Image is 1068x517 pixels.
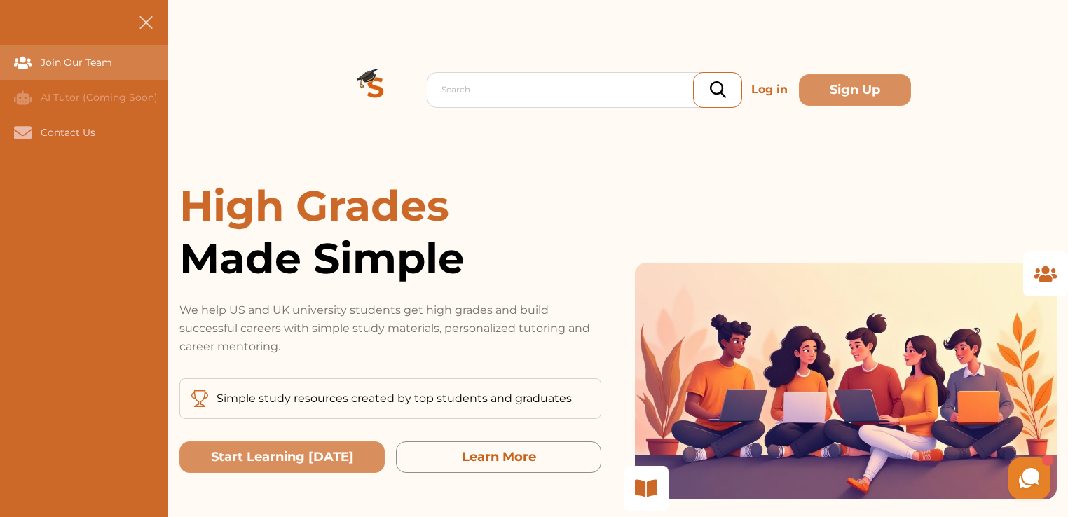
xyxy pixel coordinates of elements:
[179,232,601,284] span: Made Simple
[732,454,1054,503] iframe: HelpCrunch
[325,39,426,140] img: Logo
[179,180,449,231] span: High Grades
[217,390,572,407] p: Simple study resources created by top students and graduates
[396,441,601,473] button: Learn More
[710,81,726,98] img: search_icon
[746,76,793,104] p: Log in
[799,74,911,106] button: Sign Up
[179,441,385,473] button: Start Learning Today
[179,301,601,356] p: We help US and UK university students get high grades and build successful careers with simple st...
